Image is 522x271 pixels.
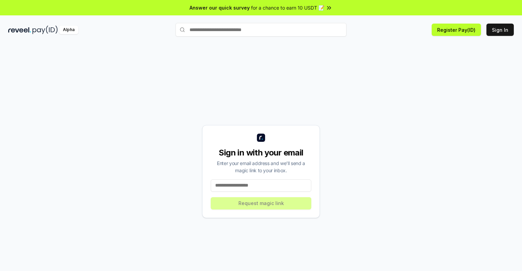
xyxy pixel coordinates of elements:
div: Sign in with your email [211,147,311,158]
div: Enter your email address and we’ll send a magic link to your inbox. [211,160,311,174]
div: Alpha [59,26,78,34]
img: pay_id [32,26,58,34]
span: for a chance to earn 10 USDT 📝 [251,4,324,11]
img: logo_small [257,134,265,142]
img: reveel_dark [8,26,31,34]
button: Register Pay(ID) [432,24,481,36]
span: Answer our quick survey [190,4,250,11]
button: Sign In [486,24,514,36]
